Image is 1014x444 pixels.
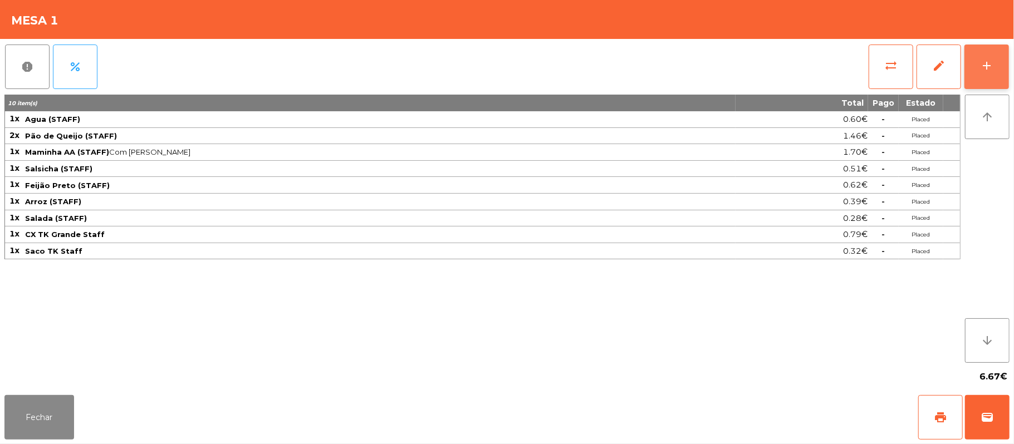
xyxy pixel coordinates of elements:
[25,214,87,223] span: Salada (STAFF)
[25,147,109,156] span: Maminha AA (STAFF)
[899,128,943,145] td: Placed
[843,194,868,209] span: 0.39€
[53,45,97,89] button: percent
[843,129,868,144] span: 1.46€
[882,196,885,206] span: -
[25,131,117,140] span: Pão de Queijo (STAFF)
[9,213,19,223] span: 1x
[9,196,19,206] span: 1x
[965,395,1010,440] button: wallet
[736,95,868,111] th: Total
[4,395,74,440] button: Fechar
[11,12,58,29] h4: Mesa 1
[882,114,885,124] span: -
[25,197,81,206] span: Arroz (STAFF)
[934,411,947,424] span: print
[843,244,868,259] span: 0.32€
[980,59,993,72] div: add
[917,45,961,89] button: edit
[882,229,885,239] span: -
[899,194,943,210] td: Placed
[5,45,50,89] button: report
[899,111,943,128] td: Placed
[964,45,1009,89] button: add
[9,146,19,156] span: 1x
[9,229,19,239] span: 1x
[8,100,37,107] span: 10 item(s)
[965,95,1010,139] button: arrow_upward
[9,163,19,173] span: 1x
[899,161,943,177] td: Placed
[25,164,92,173] span: Salsicha (STAFF)
[882,147,885,157] span: -
[9,245,19,255] span: 1x
[932,59,946,72] span: edit
[981,334,994,347] i: arrow_downward
[9,179,19,189] span: 1x
[882,164,885,174] span: -
[25,246,82,255] span: Saco TK Staff
[981,411,994,424] span: wallet
[869,45,913,89] button: sync_alt
[843,112,868,127] span: 0.60€
[899,177,943,194] td: Placed
[25,115,80,124] span: Agua (STAFF)
[843,161,868,176] span: 0.51€
[843,227,868,242] span: 0.79€
[882,213,885,223] span: -
[68,60,82,73] span: percent
[899,226,943,243] td: Placed
[25,181,110,190] span: Feijão Preto (STAFF)
[899,243,943,260] td: Placed
[25,147,734,156] span: Com [PERSON_NAME]
[884,59,898,72] span: sync_alt
[882,180,885,190] span: -
[843,145,868,160] span: 1.70€
[9,130,19,140] span: 2x
[899,95,943,111] th: Estado
[25,230,105,239] span: CX TK Grande Staff
[9,114,19,124] span: 1x
[965,318,1010,363] button: arrow_downward
[979,368,1007,385] span: 6.67€
[843,177,868,193] span: 0.62€
[899,144,943,161] td: Placed
[843,211,868,226] span: 0.28€
[918,395,963,440] button: print
[882,246,885,256] span: -
[868,95,899,111] th: Pago
[981,110,994,124] i: arrow_upward
[882,131,885,141] span: -
[899,210,943,227] td: Placed
[21,60,34,73] span: report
